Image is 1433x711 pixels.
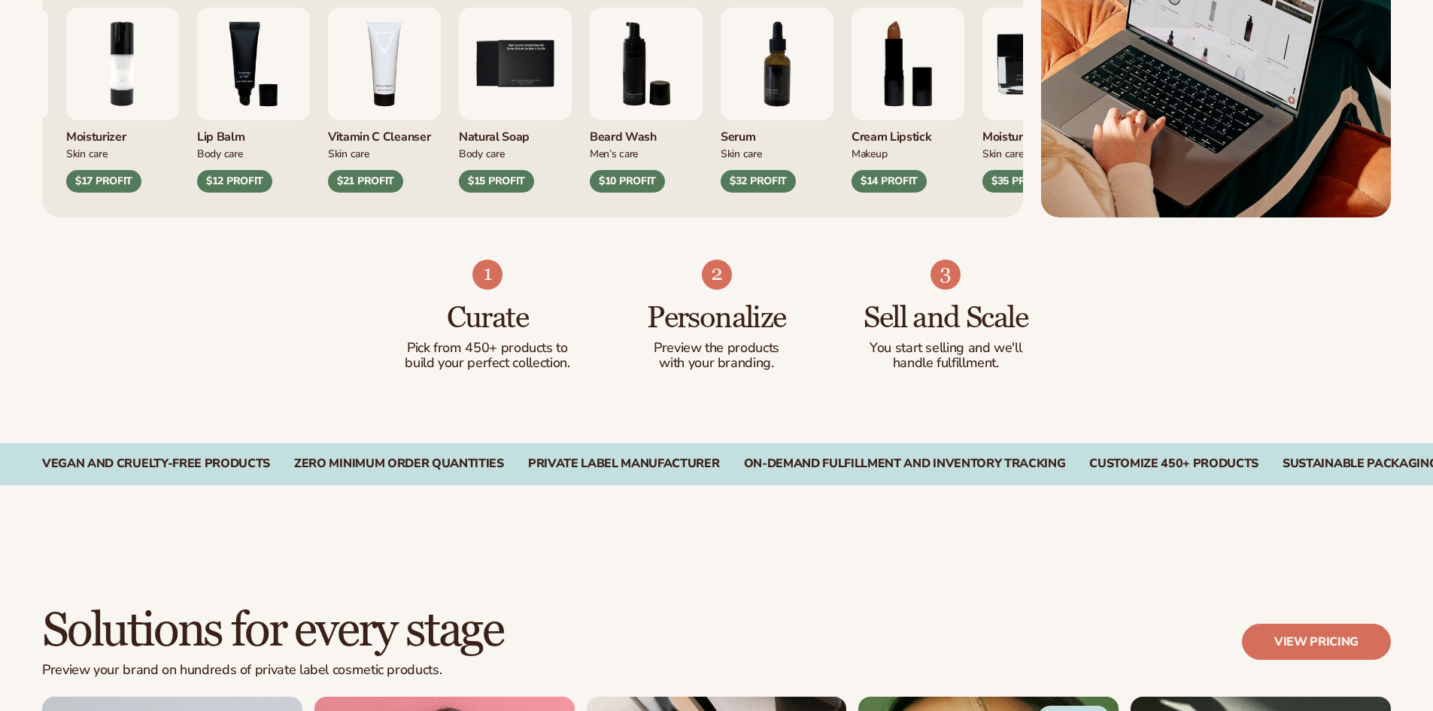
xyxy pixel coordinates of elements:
[590,8,703,193] div: 6 / 9
[459,8,572,193] div: 5 / 9
[328,8,441,193] div: 4 / 9
[328,170,403,193] div: $21 PROFIT
[721,8,833,193] div: 7 / 9
[66,120,179,145] div: Moisturizer
[197,8,310,120] img: Smoothing lip balm.
[459,170,534,193] div: $15 PROFIT
[328,8,441,120] img: Vitamin c cleanser.
[197,145,310,161] div: Body Care
[42,606,503,656] h2: Solutions for every stage
[459,8,572,120] img: Nature bar of soap.
[42,662,503,679] p: Preview your brand on hundreds of private label cosmetic products.
[590,8,703,120] img: Foaming beard wash.
[702,260,732,290] img: Shopify Image 5
[66,170,141,193] div: $17 PROFIT
[982,120,1095,145] div: Moisturizer
[721,170,796,193] div: $32 PROFIT
[982,8,1095,120] img: Moisturizer.
[294,457,504,471] div: Zero Minimum Order Quantities
[852,170,927,193] div: $14 PROFIT
[861,341,1031,356] p: You start selling and we'll
[721,8,833,120] img: Collagen and retinol serum.
[982,8,1095,193] div: 9 / 9
[403,302,572,335] h3: Curate
[459,145,572,161] div: Body Care
[721,120,833,145] div: Serum
[1089,457,1258,471] div: CUSTOMIZE 450+ PRODUCTS
[721,145,833,161] div: Skin Care
[197,120,310,145] div: Lip Balm
[852,8,964,193] div: 8 / 9
[459,120,572,145] div: Natural Soap
[528,457,720,471] div: PRIVATE LABEL MANUFACTURER
[328,145,441,161] div: Skin Care
[744,457,1066,471] div: On-Demand Fulfillment and Inventory Tracking
[852,145,964,161] div: Makeup
[861,356,1031,371] p: handle fulfillment.
[861,302,1031,335] h3: Sell and Scale
[982,145,1095,161] div: Skin Care
[472,260,502,290] img: Shopify Image 4
[1242,624,1391,660] a: View pricing
[328,120,441,145] div: Vitamin C Cleanser
[403,341,572,371] p: Pick from 450+ products to build your perfect collection.
[852,8,964,120] img: Luxury cream lipstick.
[590,145,703,161] div: Men’s Care
[632,356,801,371] p: with your branding.
[982,170,1058,193] div: $35 PROFIT
[590,120,703,145] div: Beard Wash
[66,145,179,161] div: Skin Care
[632,302,801,335] h3: Personalize
[66,8,179,120] img: Moisturizing lotion.
[931,260,961,290] img: Shopify Image 6
[197,8,310,193] div: 3 / 9
[632,341,801,356] p: Preview the products
[66,8,179,193] div: 2 / 9
[590,170,665,193] div: $10 PROFIT
[42,457,270,471] div: Vegan and Cruelty-Free Products
[197,170,272,193] div: $12 PROFIT
[852,120,964,145] div: Cream Lipstick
